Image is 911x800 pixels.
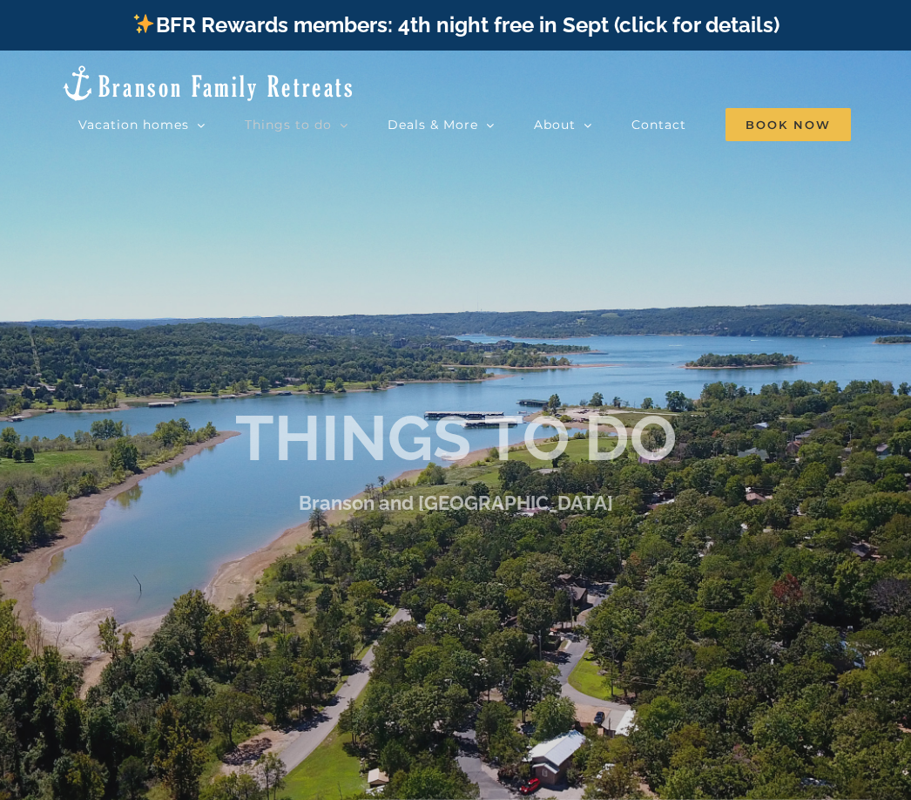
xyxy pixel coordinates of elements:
[132,12,779,37] a: BFR Rewards members: 4th night free in Sept (click for details)
[534,107,592,142] a: About
[299,492,613,514] h3: Branson and [GEOGRAPHIC_DATA]
[631,119,686,131] span: Contact
[725,108,851,141] span: Book Now
[60,64,355,103] img: Branson Family Retreats Logo
[388,119,478,131] span: Deals & More
[78,119,189,131] span: Vacation homes
[725,107,851,142] a: Book Now
[388,107,495,142] a: Deals & More
[78,107,851,142] nav: Main Menu
[245,107,348,142] a: Things to do
[245,119,332,131] span: Things to do
[631,107,686,142] a: Contact
[534,119,576,131] span: About
[78,107,206,142] a: Vacation homes
[235,401,677,475] b: THINGS TO DO
[133,13,154,34] img: ✨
